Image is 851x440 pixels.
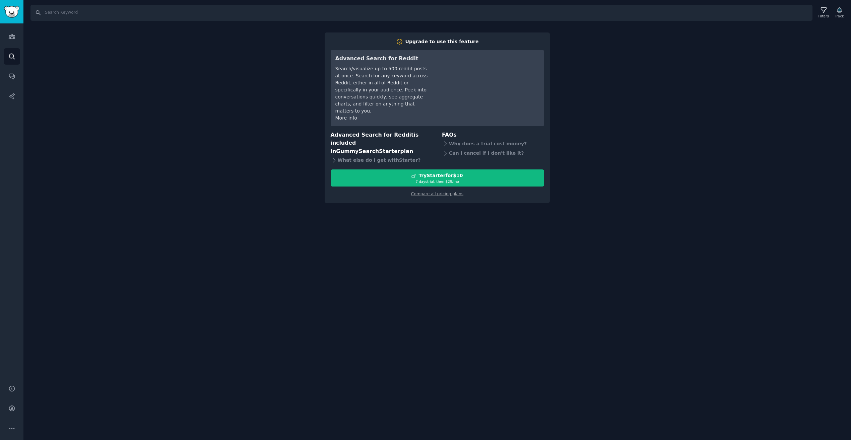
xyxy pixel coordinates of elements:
h3: FAQs [442,131,544,139]
div: Upgrade to use this feature [405,38,479,45]
div: 7 days trial, then $ 29 /mo [331,179,544,184]
span: GummySearch Starter [336,148,400,154]
div: Try Starter for $10 [418,172,463,179]
a: More info [335,115,357,121]
h3: Advanced Search for Reddit [335,55,430,63]
div: What else do I get with Starter ? [331,155,433,165]
div: Search/visualize up to 500 reddit posts at once. Search for any keyword across Reddit, either in ... [335,65,430,115]
div: Filters [819,14,829,18]
h3: Advanced Search for Reddit is included in plan [331,131,433,156]
a: Compare all pricing plans [411,192,463,196]
div: Can I cancel if I don't like it? [442,148,544,158]
input: Search Keyword [30,5,812,21]
div: Why does a trial cost money? [442,139,544,148]
button: TryStarterfor$107 daystrial, then $29/mo [331,169,544,187]
iframe: YouTube video player [439,55,539,105]
img: GummySearch logo [4,6,19,18]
